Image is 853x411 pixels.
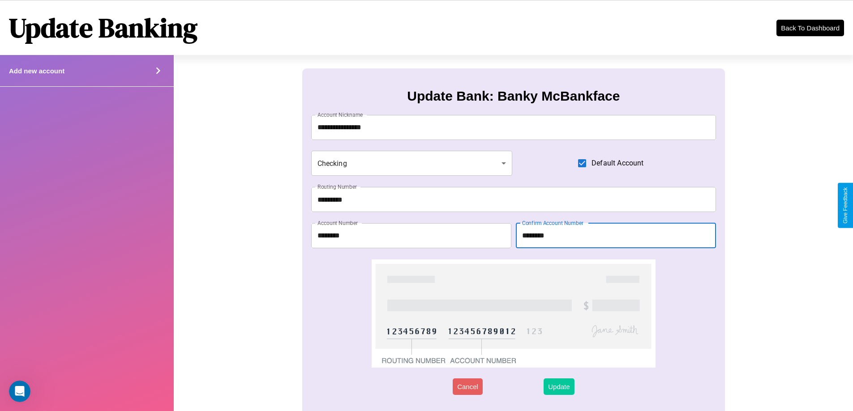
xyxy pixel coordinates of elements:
button: Cancel [453,378,483,395]
div: Give Feedback [842,187,849,224]
div: Checking [311,151,513,176]
button: Update [544,378,574,395]
span: Default Account [592,158,643,169]
h1: Update Banking [9,9,197,46]
label: Account Nickname [317,111,363,119]
h3: Update Bank: Banky McBankface [407,89,620,104]
label: Confirm Account Number [522,219,583,227]
button: Back To Dashboard [776,20,844,36]
iframe: Intercom live chat [9,381,30,402]
h4: Add new account [9,67,64,75]
label: Account Number [317,219,358,227]
img: check [372,259,655,368]
label: Routing Number [317,183,357,191]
